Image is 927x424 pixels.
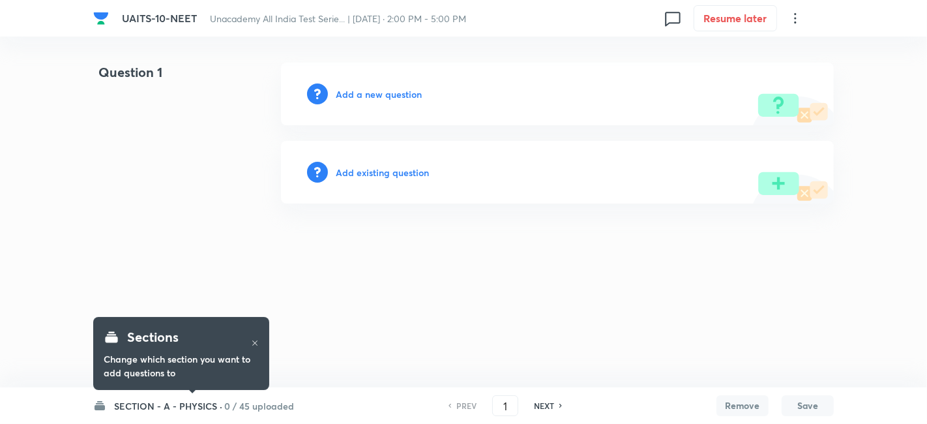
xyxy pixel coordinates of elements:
[93,10,109,26] img: Company Logo
[93,10,111,26] a: Company Logo
[534,400,554,412] h6: NEXT
[127,327,179,347] h4: Sections
[336,166,429,179] h6: Add existing question
[716,395,769,416] button: Remove
[782,395,834,416] button: Save
[224,399,294,413] h6: 0 / 45 uploaded
[114,399,222,413] h6: SECTION - A - PHYSICS ·
[104,352,259,380] h6: Change which section you want to add questions to
[93,63,239,93] h4: Question 1
[336,87,422,101] h6: Add a new question
[694,5,777,31] button: Resume later
[456,400,477,412] h6: PREV
[210,12,466,25] span: Unacademy All India Test Serie... | [DATE] · 2:00 PM - 5:00 PM
[122,11,197,25] span: UAITS-10-NEET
